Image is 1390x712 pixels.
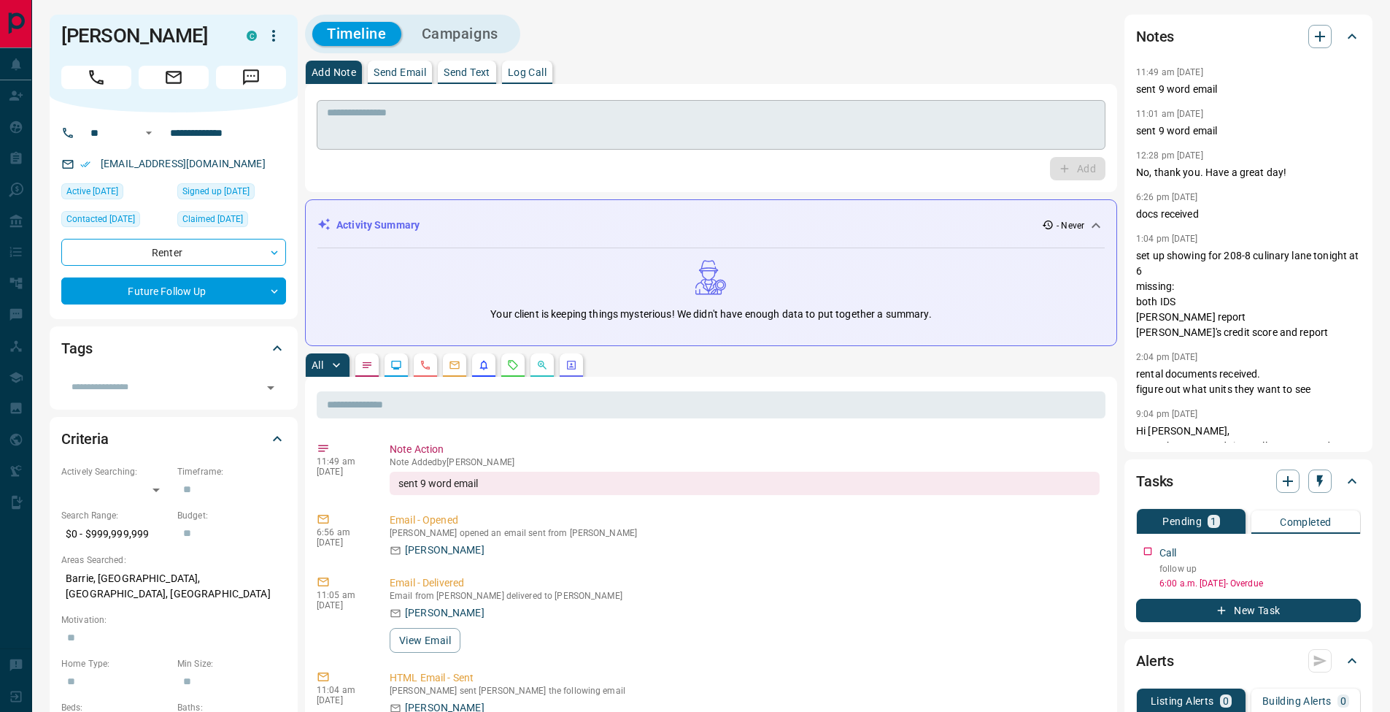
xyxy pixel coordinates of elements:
[177,465,286,478] p: Timeframe:
[1136,19,1361,54] div: Notes
[390,513,1100,528] p: Email - Opened
[405,543,484,558] p: [PERSON_NAME]
[61,183,170,204] div: Tue Apr 25 2023
[1159,546,1177,561] p: Call
[1057,219,1084,232] p: - Never
[61,337,92,360] h2: Tags
[61,465,170,478] p: Actively Searching:
[390,442,1100,457] p: Note Action
[1136,192,1198,202] p: 6:26 pm [DATE]
[317,695,368,705] p: [DATE]
[1136,25,1174,48] h2: Notes
[312,67,356,77] p: Add Note
[182,212,243,226] span: Claimed [DATE]
[390,457,1100,467] p: Note Added by [PERSON_NAME]
[508,67,547,77] p: Log Call
[317,685,368,695] p: 11:04 am
[374,67,426,77] p: Send Email
[1136,464,1361,499] div: Tasks
[390,591,1100,601] p: Email from [PERSON_NAME] delivered to [PERSON_NAME]
[61,211,170,231] div: Wed May 15 2024
[1136,207,1361,222] p: docs received
[61,613,286,627] p: Motivation:
[80,159,90,169] svg: Email Verified
[317,456,368,467] p: 11:49 am
[1136,599,1361,622] button: New Task
[1136,649,1174,673] h2: Alerts
[420,359,431,371] svg: Calls
[312,360,323,370] p: All
[1136,643,1361,678] div: Alerts
[312,22,401,46] button: Timeline
[565,359,577,371] svg: Agent Actions
[407,22,513,46] button: Campaigns
[317,537,368,548] p: [DATE]
[536,359,548,371] svg: Opportunities
[1136,367,1361,397] p: rental documents received. figure out what units they want to see
[390,628,460,653] button: View Email
[101,158,266,169] a: [EMAIL_ADDRESS][DOMAIN_NAME]
[177,183,286,204] div: Wed Feb 22 2023
[177,211,286,231] div: Wed Mar 15 2023
[139,66,209,89] span: Email
[317,600,368,610] p: [DATE]
[1136,234,1198,244] p: 1:04 pm [DATE]
[390,359,402,371] svg: Lead Browsing Activity
[177,509,286,522] p: Budget:
[1340,696,1346,706] p: 0
[1136,150,1203,161] p: 12:28 pm [DATE]
[1136,424,1361,562] p: Hi [PERSON_NAME], Hope that you are doing well. Just wanted to check in with you and let you know...
[1136,352,1198,362] p: 2:04 pm [DATE]
[61,427,109,451] h2: Criteria
[1223,696,1229,706] p: 0
[177,657,286,670] p: Min Size:
[336,218,420,233] p: Activity Summary
[140,124,158,142] button: Open
[247,31,257,41] div: condos.ca
[61,567,286,606] p: Barrie, [GEOGRAPHIC_DATA], [GEOGRAPHIC_DATA], [GEOGRAPHIC_DATA]
[390,575,1100,591] p: Email - Delivered
[361,359,373,371] svg: Notes
[61,277,286,305] div: Future Follow Up
[390,528,1100,538] p: [PERSON_NAME] opened an email sent from [PERSON_NAME]
[1159,577,1361,590] p: 6:00 a.m. [DATE] - Overdue
[317,527,368,537] p: 6:56 am
[1136,67,1203,77] p: 11:49 am [DATE]
[444,67,490,77] p: Send Text
[216,66,286,89] span: Message
[61,239,286,266] div: Renter
[61,66,131,89] span: Call
[61,554,286,567] p: Areas Searched:
[61,331,286,366] div: Tags
[66,212,135,226] span: Contacted [DATE]
[390,472,1100,495] div: sent 9 word email
[1136,165,1361,180] p: No, thank you. Have a great day!
[317,590,368,600] p: 11:05 am
[61,421,286,456] div: Criteria
[390,686,1100,696] p: [PERSON_NAME] sent [PERSON_NAME] the following email
[61,24,225,47] h1: [PERSON_NAME]
[449,359,460,371] svg: Emails
[1162,516,1202,527] p: Pending
[390,670,1100,686] p: HTML Email - Sent
[1280,517,1332,527] p: Completed
[1136,123,1361,139] p: sent 9 word email
[1136,409,1198,419] p: 9:04 pm [DATE]
[61,657,170,670] p: Home Type:
[61,509,170,522] p: Search Range:
[1136,109,1203,119] p: 11:01 am [DATE]
[317,467,368,477] p: [DATE]
[260,378,281,398] button: Open
[1159,562,1361,575] p: follow up
[182,184,250,199] span: Signed up [DATE]
[61,522,170,546] p: $0 - $999,999,999
[1136,248,1361,340] p: set up showing for 208-8 culinary lane tonight at 6 missing: both IDS [PERSON_NAME] report [PERSO...
[1211,516,1216,527] p: 1
[478,359,490,371] svg: Listing Alerts
[490,307,931,322] p: Your client is keeping things mysterious! We didn't have enough data to put together a summary.
[66,184,118,199] span: Active [DATE]
[507,359,519,371] svg: Requests
[317,212,1105,239] div: Activity Summary- Never
[405,605,484,621] p: [PERSON_NAME]
[1136,470,1173,493] h2: Tasks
